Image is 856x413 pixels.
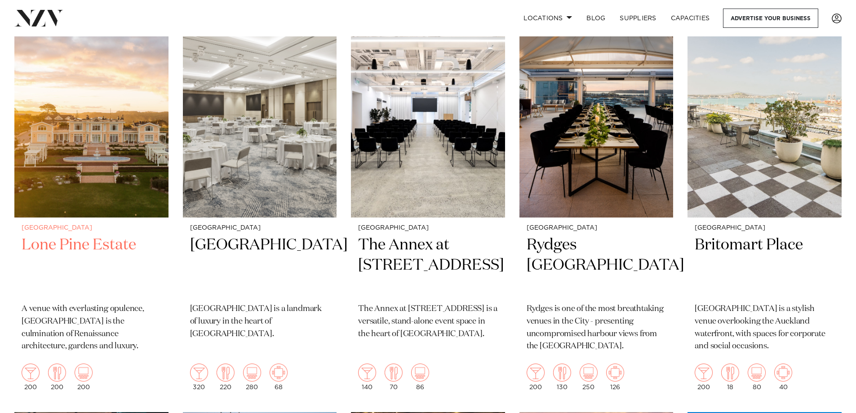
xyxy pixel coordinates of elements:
[190,225,330,231] small: [GEOGRAPHIC_DATA]
[358,225,498,231] small: [GEOGRAPHIC_DATA]
[243,364,261,391] div: 280
[606,364,624,391] div: 126
[358,235,498,296] h2: The Annex at [STREET_ADDRESS]
[579,9,612,28] a: BLOG
[687,11,842,398] a: [GEOGRAPHIC_DATA] Britomart Place [GEOGRAPHIC_DATA] is a stylish venue overlooking the Auckland w...
[695,303,834,353] p: [GEOGRAPHIC_DATA] is a stylish venue overlooking the Auckland waterfront, with spaces for corpora...
[217,364,235,382] img: dining.png
[527,225,666,231] small: [GEOGRAPHIC_DATA]
[774,364,792,391] div: 40
[527,364,545,382] img: cocktail.png
[270,364,288,382] img: meeting.png
[527,364,545,391] div: 200
[695,364,713,391] div: 200
[723,9,818,28] a: Advertise your business
[519,11,674,398] a: [GEOGRAPHIC_DATA] Rydges [GEOGRAPHIC_DATA] Rydges is one of the most breathtaking venues in the C...
[190,303,330,341] p: [GEOGRAPHIC_DATA] is a landmark of luxury in the heart of [GEOGRAPHIC_DATA].
[358,364,376,382] img: cocktail.png
[553,364,571,382] img: dining.png
[190,235,330,296] h2: [GEOGRAPHIC_DATA]
[664,9,717,28] a: Capacities
[721,364,739,391] div: 18
[243,364,261,382] img: theatre.png
[774,364,792,382] img: meeting.png
[75,364,93,391] div: 200
[748,364,766,391] div: 80
[22,364,40,391] div: 200
[516,9,579,28] a: Locations
[695,364,713,382] img: cocktail.png
[190,364,208,382] img: cocktail.png
[695,235,834,296] h2: Britomart Place
[22,364,40,382] img: cocktail.png
[183,11,337,398] a: [GEOGRAPHIC_DATA] [GEOGRAPHIC_DATA] [GEOGRAPHIC_DATA] is a landmark of luxury in the heart of [GE...
[612,9,663,28] a: SUPPLIERS
[385,364,403,382] img: dining.png
[580,364,598,382] img: theatre.png
[527,235,666,296] h2: Rydges [GEOGRAPHIC_DATA]
[14,11,169,398] a: [GEOGRAPHIC_DATA] Lone Pine Estate A venue with everlasting opulence, [GEOGRAPHIC_DATA] is the cu...
[358,364,376,391] div: 140
[385,364,403,391] div: 70
[695,225,834,231] small: [GEOGRAPHIC_DATA]
[48,364,66,382] img: dining.png
[553,364,571,391] div: 130
[606,364,624,382] img: meeting.png
[411,364,429,391] div: 86
[527,303,666,353] p: Rydges is one of the most breathtaking venues in the City - presenting uncompromised harbour view...
[22,225,161,231] small: [GEOGRAPHIC_DATA]
[358,303,498,341] p: The Annex at [STREET_ADDRESS] is a versatile, stand-alone event space in the heart of [GEOGRAPHIC...
[22,235,161,296] h2: Lone Pine Estate
[411,364,429,382] img: theatre.png
[14,10,63,26] img: nzv-logo.png
[22,303,161,353] p: A venue with everlasting opulence, [GEOGRAPHIC_DATA] is the culmination of Renaissance architectu...
[721,364,739,382] img: dining.png
[351,11,505,398] a: [GEOGRAPHIC_DATA] The Annex at [STREET_ADDRESS] The Annex at [STREET_ADDRESS] is a versatile, sta...
[75,364,93,382] img: theatre.png
[270,364,288,391] div: 68
[190,364,208,391] div: 320
[748,364,766,382] img: theatre.png
[217,364,235,391] div: 220
[580,364,598,391] div: 250
[48,364,66,391] div: 200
